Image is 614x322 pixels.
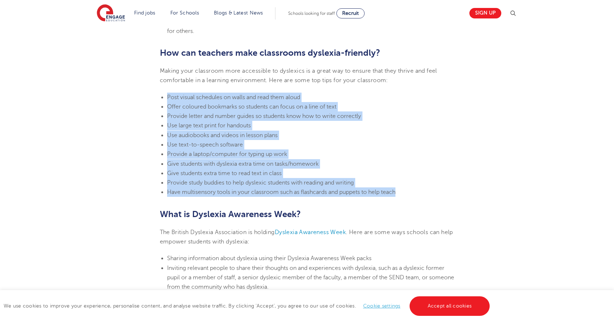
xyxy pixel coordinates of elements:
[160,229,453,245] span: . Here are some ways schools can help empower students with dyslexia:
[167,151,287,157] span: Provide a laptop/computer for typing up work
[410,296,490,316] a: Accept all cookies
[275,229,346,236] a: Dyslexia Awareness Week
[167,9,454,34] span: meet regularly with parents to discuss how their child is doing in school and ask about any strat...
[4,303,491,309] span: We use cookies to improve your experience, personalise content, and analyse website traffic. By c...
[167,94,300,101] span: Post visual schedules on walls and read them aloud
[160,48,380,58] b: How can teachers make classrooms dyslexia-friendly?
[167,122,251,129] span: Use large text print for handouts
[363,303,401,309] a: Cookie settings
[214,10,263,16] a: Blogs & Latest News
[167,103,336,110] span: Offer coloured bookmarks so students can focus on a line of text
[342,10,359,16] span: Recruit
[167,255,372,262] span: Sharing information about dyslexia using their Dyslexia Awareness Week packs
[336,8,365,18] a: Recruit
[160,68,437,84] span: Making your classroom more accessible to dyslexics is a great way to ensure that they thrive and ...
[167,170,282,177] span: Give students extra time to read text in class
[167,161,319,167] span: Give students with dyslexia extra time on tasks/homework
[288,11,335,16] span: Schools looking for staff
[160,209,301,219] b: What is Dyslexia Awareness Week?
[167,132,278,139] span: Use audiobooks and videos in lesson plans
[167,265,454,291] span: Inviting relevant people to share their thoughts on and experiences with dyslexia, such as a dysl...
[167,179,354,186] span: Provide study buddies to help dyslexic students with reading and writing
[97,4,125,22] img: Engage Education
[167,113,361,119] span: Provide letter and number guides so students know how to write correctly
[134,10,155,16] a: Find jobs
[170,10,199,16] a: For Schools
[167,189,395,195] span: Have multisensory tools in your classroom such as flashcards and puppets to help teach
[167,141,243,148] span: Use text-to-speech software
[469,8,501,18] a: Sign up
[160,229,275,236] span: The British Dyslexia Association is holding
